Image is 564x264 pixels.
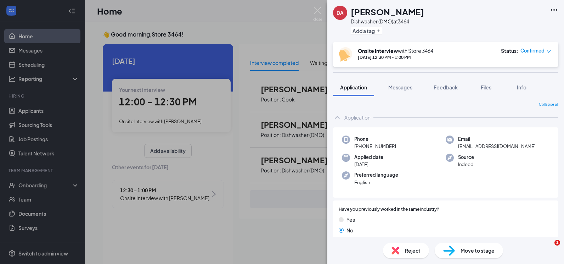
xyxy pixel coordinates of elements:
svg: Ellipses [550,6,558,14]
iframe: Intercom live chat [540,240,557,257]
span: [PHONE_NUMBER] [354,143,396,150]
span: [EMAIL_ADDRESS][DOMAIN_NAME] [458,143,536,150]
span: Feedback [434,84,458,90]
span: Messages [388,84,412,90]
span: down [546,49,551,54]
span: Info [517,84,526,90]
b: Onsite Interview [358,48,398,54]
span: Indeed [458,161,474,168]
span: Preferred language [354,171,398,178]
span: Email [458,136,536,143]
span: No [346,226,353,234]
span: Files [481,84,491,90]
span: Move to stage [461,247,495,254]
button: PlusAdd a tag [351,27,382,34]
div: Dishwasher (DMO) at 3464 [351,18,424,25]
span: Collapse all [539,102,558,108]
div: Status : [501,47,518,54]
svg: ChevronUp [333,113,342,122]
div: with Store 3464 [358,47,433,54]
span: Reject [405,247,421,254]
h1: [PERSON_NAME] [351,6,424,18]
span: English [354,179,398,186]
span: Application [340,84,367,90]
div: Application [344,114,371,121]
span: Yes [346,216,355,224]
span: [DATE] [354,161,383,168]
span: 1 [554,240,560,246]
span: Source [458,154,474,161]
span: Have you previously worked in the same industry? [339,206,439,213]
span: Phone [354,136,396,143]
span: Confirmed [520,47,545,54]
span: Applied date [354,154,383,161]
svg: Plus [376,29,380,33]
div: DA [337,9,344,16]
div: [DATE] 12:30 PM - 1:00 PM [358,54,433,60]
